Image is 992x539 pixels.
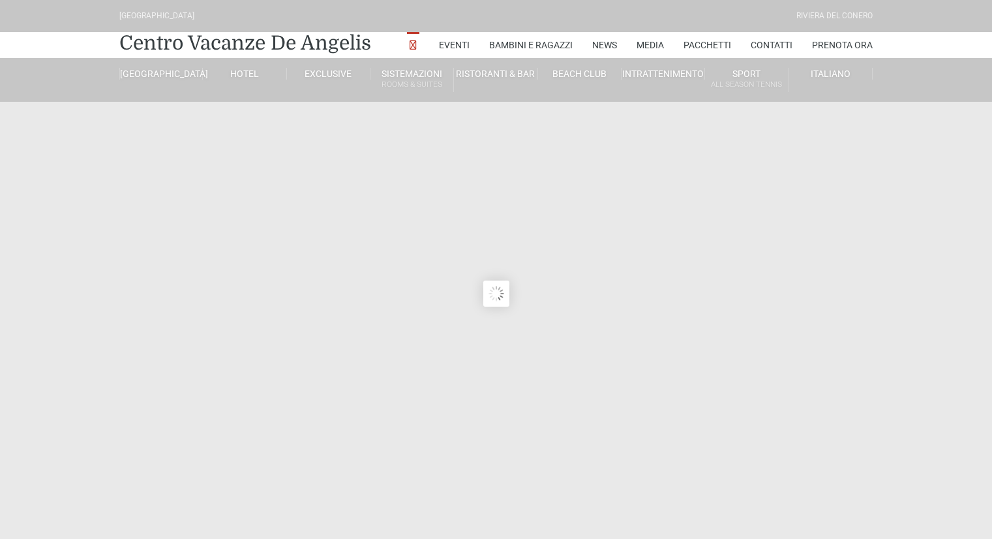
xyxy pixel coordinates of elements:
a: SistemazioniRooms & Suites [370,68,454,92]
span: Italiano [811,69,850,79]
a: Exclusive [287,68,370,80]
a: [GEOGRAPHIC_DATA] [119,68,203,80]
a: Pacchetti [684,32,731,58]
a: SportAll Season Tennis [705,68,789,92]
a: Ristoranti & Bar [454,68,537,80]
a: Intrattenimento [622,68,705,80]
a: Contatti [751,32,792,58]
a: Bambini e Ragazzi [489,32,573,58]
small: Rooms & Suites [370,78,453,91]
a: Media [637,32,664,58]
a: Beach Club [538,68,622,80]
a: Centro Vacanze De Angelis [119,30,371,56]
a: Italiano [789,68,873,80]
small: All Season Tennis [705,78,788,91]
a: Prenota Ora [812,32,873,58]
div: [GEOGRAPHIC_DATA] [119,10,194,22]
a: Hotel [203,68,286,80]
a: News [592,32,617,58]
div: Riviera Del Conero [796,10,873,22]
a: Eventi [439,32,470,58]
